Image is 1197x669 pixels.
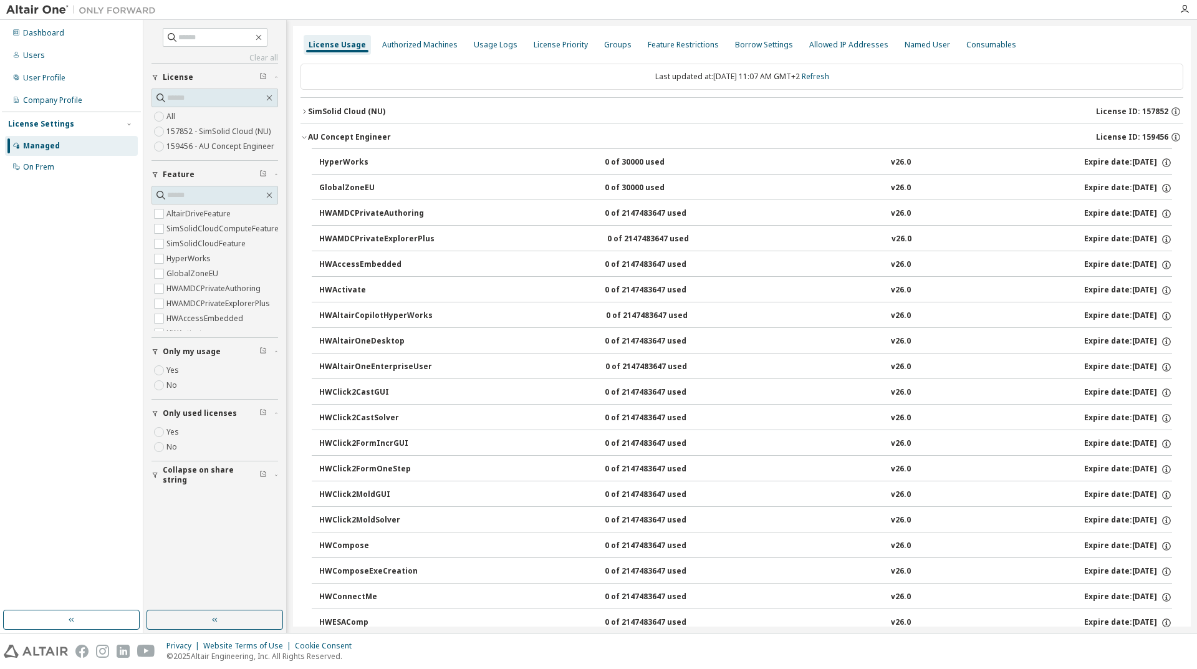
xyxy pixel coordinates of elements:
img: altair_logo.svg [4,645,68,658]
div: 0 of 2147483647 used [605,541,717,552]
div: v26.0 [891,541,911,552]
label: AltairDriveFeature [166,206,233,221]
a: Refresh [802,71,829,82]
div: Authorized Machines [382,40,458,50]
div: Expire date: [DATE] [1084,489,1172,501]
div: Expire date: [DATE] [1084,310,1172,322]
div: Expire date: [DATE] [1084,259,1172,271]
button: SimSolid Cloud (NU)License ID: 157852 [300,98,1183,125]
button: Only used licenses [151,400,278,427]
div: Cookie Consent [295,641,359,651]
div: HWESAComp [319,617,431,628]
a: Clear all [151,53,278,63]
button: HWAltairCopilotHyperWorks0 of 2147483647 usedv26.0Expire date:[DATE] [319,302,1172,330]
div: License Settings [8,119,74,129]
button: HWAccessEmbedded0 of 2147483647 usedv26.0Expire date:[DATE] [319,251,1172,279]
div: HWAltairCopilotHyperWorks [319,310,433,322]
label: HyperWorks [166,251,213,266]
div: HWAMDCPrivateExplorerPlus [319,234,435,245]
div: HWConnectMe [319,592,431,603]
div: HWClick2MoldGUI [319,489,431,501]
img: instagram.svg [96,645,109,658]
div: 0 of 2147483647 used [605,464,717,475]
span: Collapse on share string [163,465,259,485]
div: License Usage [309,40,366,50]
div: Named User [905,40,950,50]
div: Company Profile [23,95,82,105]
div: 0 of 2147483647 used [606,310,718,322]
button: HWConnectMe0 of 2147483647 usedv26.0Expire date:[DATE] [319,584,1172,611]
div: 0 of 30000 used [605,183,717,194]
button: HWClick2MoldSolver0 of 2147483647 usedv26.0Expire date:[DATE] [319,507,1172,534]
div: 0 of 2147483647 used [605,566,717,577]
div: v26.0 [891,438,911,450]
div: Dashboard [23,28,64,38]
button: HWActivate0 of 2147483647 usedv26.0Expire date:[DATE] [319,277,1172,304]
div: Managed [23,141,60,151]
div: Expire date: [DATE] [1084,515,1172,526]
div: 0 of 2147483647 used [607,234,719,245]
div: HyperWorks [319,157,431,168]
div: Usage Logs [474,40,517,50]
label: No [166,440,180,455]
label: SimSolidCloudComputeFeature [166,221,281,236]
div: v26.0 [891,464,911,475]
button: AU Concept EngineerLicense ID: 159456 [300,123,1183,151]
div: HWAccessEmbedded [319,259,431,271]
div: v26.0 [891,489,911,501]
div: 0 of 2147483647 used [605,489,717,501]
button: HWAltairOneDesktop0 of 2147483647 usedv26.0Expire date:[DATE] [319,328,1172,355]
div: v26.0 [891,285,911,296]
img: linkedin.svg [117,645,130,658]
div: HWClick2FormOneStep [319,464,431,475]
img: Altair One [6,4,162,16]
div: HWAltairOneEnterpriseUser [319,362,432,373]
div: Expire date: [DATE] [1084,234,1172,245]
div: HWCompose [319,541,431,552]
div: Expire date: [DATE] [1084,285,1172,296]
div: v26.0 [891,566,911,577]
span: License ID: 157852 [1096,107,1168,117]
label: GlobalZoneEU [166,266,221,281]
button: Only my usage [151,338,278,365]
div: 0 of 2147483647 used [605,285,717,296]
button: HyperWorks0 of 30000 usedv26.0Expire date:[DATE] [319,149,1172,176]
button: Collapse on share string [151,461,278,489]
div: HWComposeExeCreation [319,566,431,577]
div: v26.0 [891,183,911,194]
div: v26.0 [891,617,911,628]
div: Expire date: [DATE] [1084,208,1172,219]
div: v26.0 [891,208,911,219]
button: HWClick2CastGUI0 of 2147483647 usedv26.0Expire date:[DATE] [319,379,1172,407]
div: Allowed IP Addresses [809,40,888,50]
div: v26.0 [891,515,911,526]
div: v26.0 [891,362,911,373]
div: v26.0 [891,387,911,398]
div: v26.0 [891,592,911,603]
label: HWAccessEmbedded [166,311,246,326]
div: Privacy [166,641,203,651]
div: 0 of 2147483647 used [605,438,717,450]
div: HWClick2CastGUI [319,387,431,398]
div: Expire date: [DATE] [1084,183,1172,194]
div: Expire date: [DATE] [1084,413,1172,424]
div: HWActivate [319,285,431,296]
span: Clear filter [259,170,267,180]
span: Clear filter [259,72,267,82]
div: 0 of 30000 used [605,157,717,168]
p: © 2025 Altair Engineering, Inc. All Rights Reserved. [166,651,359,662]
div: HWClick2CastSolver [319,413,431,424]
span: Clear filter [259,408,267,418]
label: HWActivate [166,326,209,341]
label: HWAMDCPrivateExplorerPlus [166,296,272,311]
div: 0 of 2147483647 used [605,515,717,526]
div: GlobalZoneEU [319,183,431,194]
button: HWAltairOneEnterpriseUser0 of 2147483647 usedv26.0Expire date:[DATE] [319,354,1172,381]
div: Expire date: [DATE] [1084,438,1172,450]
label: Yes [166,363,181,378]
span: Only my usage [163,347,221,357]
button: HWAMDCPrivateAuthoring0 of 2147483647 usedv26.0Expire date:[DATE] [319,200,1172,228]
label: Yes [166,425,181,440]
div: 0 of 2147483647 used [605,336,717,347]
div: v26.0 [892,234,911,245]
